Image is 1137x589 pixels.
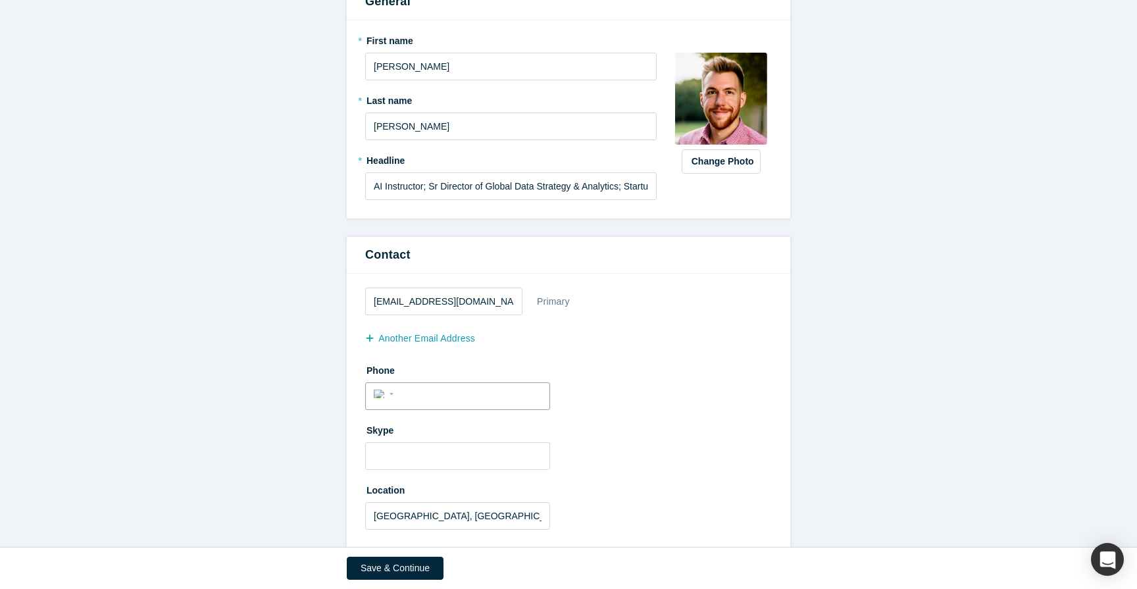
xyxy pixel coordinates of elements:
label: Location [365,479,772,498]
button: Save & Continue [347,557,443,580]
img: Profile user default [675,53,767,145]
button: another Email Address [365,327,489,350]
input: Partner, CEO [365,172,657,200]
input: Enter a location [365,502,550,530]
label: First name [365,30,657,48]
button: Change Photo [682,149,761,174]
label: Phone [365,359,772,378]
label: Skype [365,419,772,438]
div: Primary [536,290,570,313]
label: Headline [365,149,657,168]
h3: Contact [365,246,772,264]
label: Last name [365,90,657,108]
